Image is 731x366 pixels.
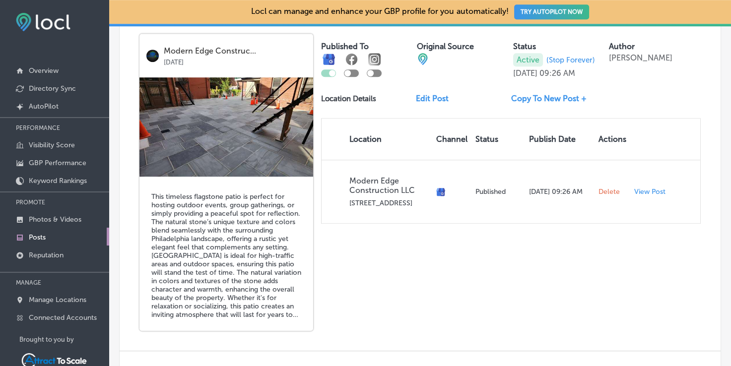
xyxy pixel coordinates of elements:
p: Manage Locations [29,296,86,304]
p: Posts [29,233,46,242]
img: cba84b02adce74ede1fb4a8549a95eca.png [417,53,429,65]
th: Publish Date [525,119,594,160]
span: Delete [598,187,619,196]
p: Keyword Rankings [29,177,87,185]
th: Location [322,119,432,160]
img: 3e02934b-88ca-4318-8908-c7e79f2ed4c220240912_103912.jpg [139,77,313,177]
p: Modern Edge Construction LLC [349,176,428,195]
p: [DATE] 09:26 AM [529,187,590,196]
p: Location Details [321,94,376,103]
p: [STREET_ADDRESS] [349,199,428,207]
button: TRY AUTOPILOT NOW [514,4,589,19]
p: Brought to you by [19,336,109,343]
label: Published To [321,42,369,51]
p: Connected Accounts [29,313,97,322]
p: 09:26 AM [539,68,575,78]
p: [DATE] [513,68,537,78]
p: Directory Sync [29,84,76,93]
p: Published [475,187,521,196]
label: Status [513,42,536,51]
p: Visibility Score [29,141,75,149]
img: fda3e92497d09a02dc62c9cd864e3231.png [16,13,70,31]
p: Overview [29,66,59,75]
p: [DATE] [164,56,306,66]
a: View Post [634,187,667,196]
p: Active [513,53,543,66]
img: logo [146,50,159,62]
a: Edit Post [416,94,457,103]
th: Status [471,119,525,160]
p: View Post [634,187,665,196]
a: Copy To New Post + [511,94,595,103]
p: Modern Edge Construc... [164,47,306,56]
p: Photos & Videos [29,215,81,224]
p: Reputation [29,251,64,259]
label: Author [609,42,635,51]
p: [PERSON_NAME] [609,53,672,62]
th: Channel [432,119,471,160]
p: AutoPilot [29,102,59,111]
h5: This timeless flagstone patio is perfect for hosting outdoor events, group gatherings, or simply ... [151,192,301,319]
span: (Stop Forever) [546,56,595,64]
p: GBP Performance [29,159,86,167]
label: Original Source [417,42,474,51]
th: Actions [594,119,630,160]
